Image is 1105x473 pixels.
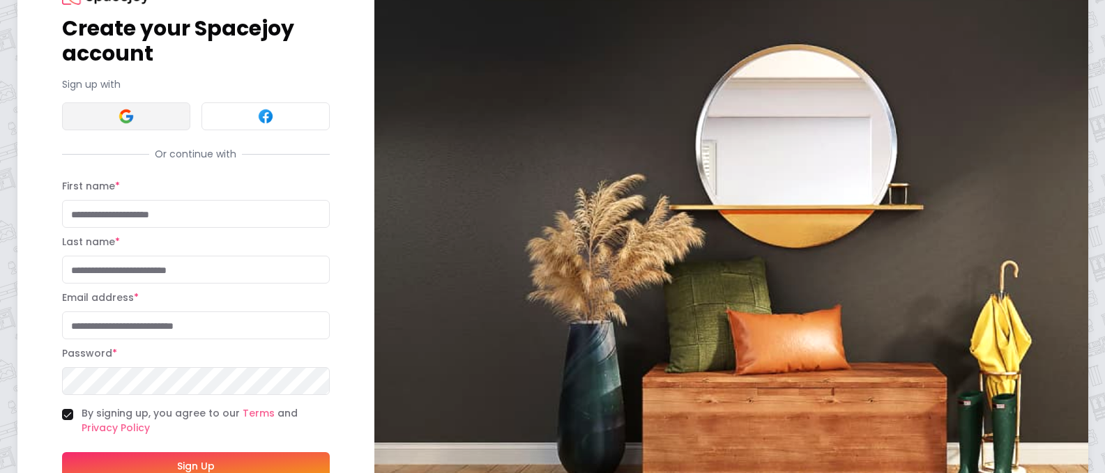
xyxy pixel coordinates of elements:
[62,16,330,66] h1: Create your Spacejoy account
[82,406,330,435] label: By signing up, you agree to our and
[62,346,117,360] label: Password
[62,290,139,304] label: Email address
[62,77,330,91] p: Sign up with
[149,147,242,161] span: Or continue with
[62,179,120,193] label: First name
[257,108,274,125] img: Facebook signin
[62,235,120,249] label: Last name
[118,108,135,125] img: Google signin
[243,406,275,420] a: Terms
[82,421,150,435] a: Privacy Policy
